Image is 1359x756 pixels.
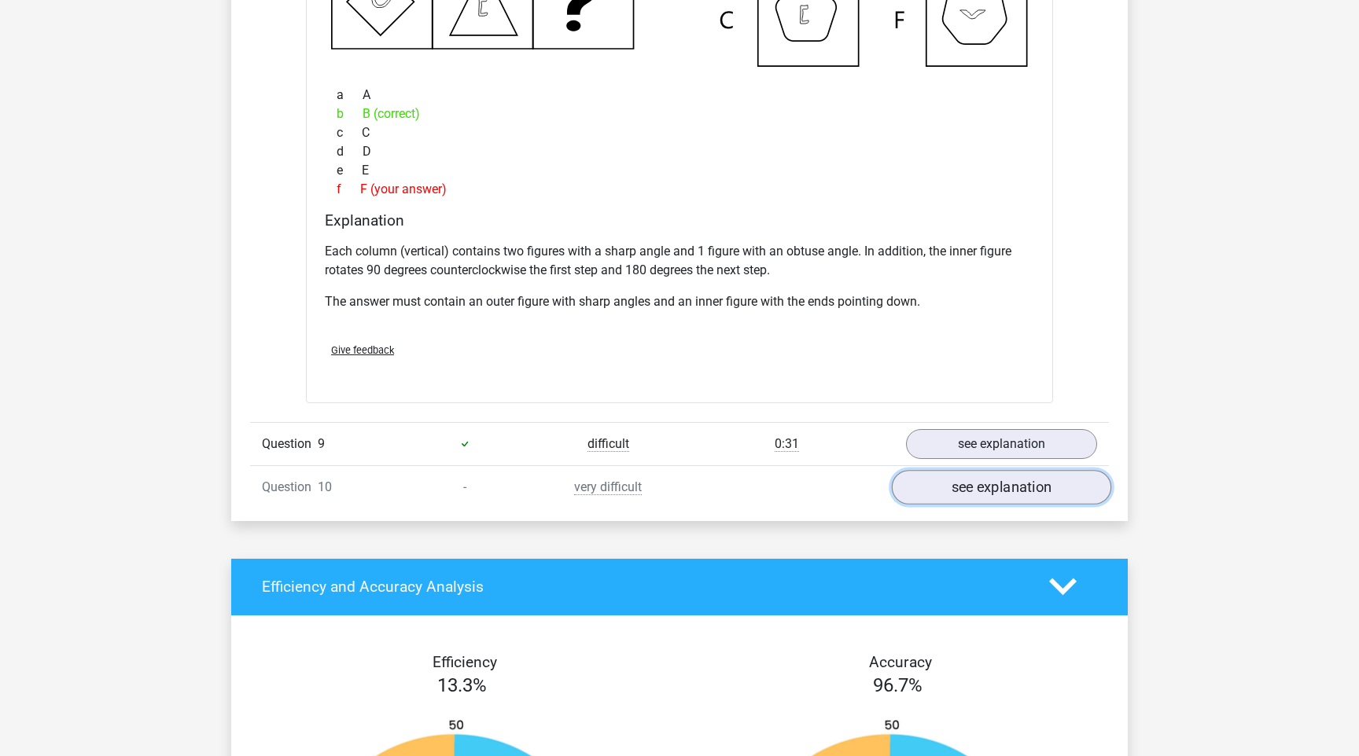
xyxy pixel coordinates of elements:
h4: Efficiency [262,653,668,671]
span: 96.7% [873,674,923,696]
span: d [337,142,363,161]
h4: Efficiency and Accuracy Analysis [262,578,1026,596]
p: The answer must contain an outer figure with sharp angles and an inner figure with the ends point... [325,292,1034,311]
span: a [337,86,363,105]
span: b [337,105,363,123]
div: A [325,86,1034,105]
a: see explanation [892,470,1111,505]
span: e [337,161,362,180]
div: C [325,123,1034,142]
span: c [337,123,362,142]
h4: Explanation [325,211,1034,229]
span: 0:31 [775,436,799,452]
p: Each column (vertical) contains two figures with a sharp angle and 1 figure with an obtuse angle.... [325,242,1034,280]
span: very difficult [574,479,642,495]
span: Question [262,435,318,453]
span: Question [262,478,318,497]
div: D [325,142,1034,161]
div: B (correct) [325,105,1034,123]
div: - [393,478,536,497]
div: F (your answer) [325,180,1034,199]
div: E [325,161,1034,180]
span: 13.3% [437,674,487,696]
span: 9 [318,436,325,451]
h4: Accuracy [698,653,1103,671]
span: 10 [318,479,332,494]
span: f [337,180,360,199]
span: difficult [587,436,629,452]
a: see explanation [906,429,1097,459]
span: Give feedback [331,344,394,356]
